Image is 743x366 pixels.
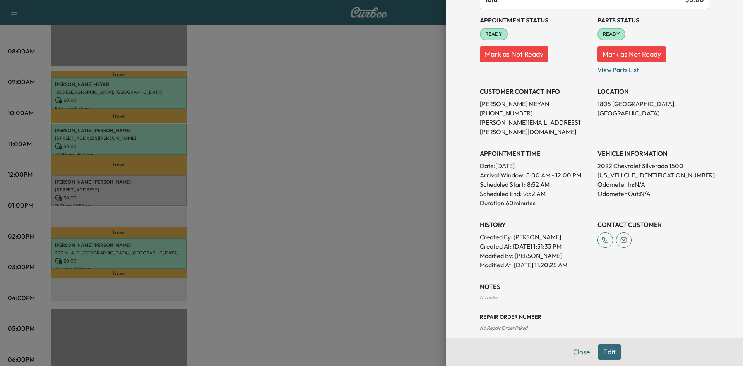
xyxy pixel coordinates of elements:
[480,282,709,291] h3: NOTES
[597,161,709,170] p: 2022 Chevrolet Silverado 1500
[480,46,548,62] button: Mark as Not Ready
[597,180,709,189] p: Odometer In: N/A
[597,149,709,158] h3: VEHICLE INFORMATION
[480,189,522,198] p: Scheduled End:
[480,87,591,96] h3: CUSTOMER CONTACT INFO
[597,189,709,198] p: Odometer Out: N/A
[480,118,591,136] p: [PERSON_NAME][EMAIL_ADDRESS][PERSON_NAME][DOMAIN_NAME]
[480,251,591,260] p: Modified By : [PERSON_NAME]
[597,46,666,62] button: Mark as Not Ready
[480,170,591,180] p: Arrival Window:
[480,149,591,158] h3: APPOINTMENT TIME
[527,180,550,189] p: 8:52 AM
[480,161,591,170] p: Date: [DATE]
[480,99,591,108] p: [PERSON_NAME] MEYAN
[481,30,507,38] span: READY
[598,344,621,360] button: Edit
[480,108,591,118] p: [PHONE_NUMBER]
[480,242,591,251] p: Created At : [DATE] 1:51:33 PM
[597,15,709,25] h3: Parts Status
[480,325,527,331] span: No Repair Order linked
[597,99,709,118] p: 1805 [GEOGRAPHIC_DATA], [GEOGRAPHIC_DATA]
[597,87,709,96] h3: LOCATION
[526,170,581,180] span: 8:00 AM - 12:00 PM
[480,313,709,321] h3: Repair Order number
[480,198,591,208] p: Duration: 60 minutes
[480,220,591,229] h3: History
[480,232,591,242] p: Created By : [PERSON_NAME]
[480,15,591,25] h3: Appointment Status
[480,180,526,189] p: Scheduled Start:
[568,344,595,360] button: Close
[598,30,625,38] span: READY
[597,62,709,74] p: View Parts List
[523,189,546,198] p: 9:52 AM
[480,260,591,270] p: Modified At : [DATE] 11:20:25 AM
[480,294,709,301] div: No notes
[597,170,709,180] p: [US_VEHICLE_IDENTIFICATION_NUMBER]
[597,220,709,229] h3: CONTACT CUSTOMER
